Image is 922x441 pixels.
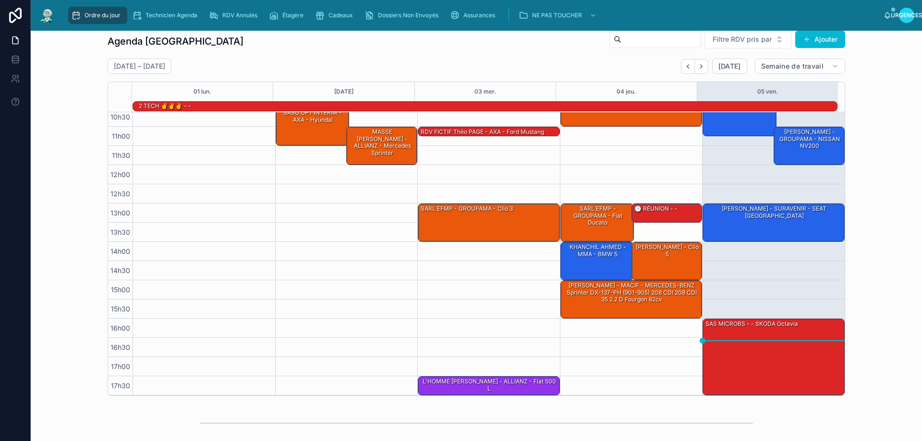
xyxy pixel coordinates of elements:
font: L'HOMME [PERSON_NAME] - ALLIANZ - Fiat 500 L [423,378,556,392]
div: [PERSON_NAME] - clio 5 [632,242,702,280]
button: Semaine de travail [755,59,845,74]
button: Dos [681,59,695,74]
font: KHANCHIL AHMED - MMA - BMW 5 [570,243,626,257]
font: 16h30 [110,343,130,351]
div: [PERSON_NAME] - GROUPAMA - NISSAN NV200 [774,127,844,165]
font: [DATE] [718,62,741,70]
div: L'HOMME [PERSON_NAME] - ALLIANZ - Fiat 500 L [418,377,559,395]
font: 01 lun. [194,88,211,95]
div: MASSE [PERSON_NAME] - ALLIANZ - Mercedes sprinter [347,127,417,165]
a: Étagère [266,7,310,24]
font: MASSE [PERSON_NAME] - ALLIANZ - Mercedes sprinter [354,128,411,156]
div: SASU OPT INTERIM - AXA - hyundai [276,108,349,145]
button: 04 jeu. [617,82,636,101]
font: 2 TECH ✌️✌️✌️ - - [139,102,191,109]
a: Ordre du jour [68,7,127,24]
font: Assurances [463,12,495,19]
font: 17h00 [111,362,130,370]
button: Ajouter [795,31,845,48]
font: 12h30 [110,190,130,198]
font: 17h30 [111,381,130,390]
div: [PERSON_NAME] - SURAVENIR - SEAT [GEOGRAPHIC_DATA] [703,204,844,241]
button: 03 mer. [474,82,496,101]
font: 15h30 [111,305,130,313]
div: [PERSON_NAME] - SURAVENIR - Grand C4 Picasso [703,89,776,136]
button: [DATE] [712,59,747,74]
font: 12h00 [110,170,130,179]
div: 2 TECH ✌️✌️✌️ - - [138,101,192,111]
font: Filtre RDV pris par [713,35,772,43]
font: SARL EFMP - GROUPAMA - fiat ducato [573,205,622,226]
font: 14h00 [110,247,130,255]
button: 05 ven. [757,82,778,101]
font: 16h00 [110,324,130,332]
a: Technicien Agenda [129,7,204,24]
a: Dossiers Non Envoyés [362,7,445,24]
div: KHANCHIL AHMED - MMA - BMW 5 [561,242,634,280]
font: 11h00 [112,132,130,140]
font: [PERSON_NAME] - SURAVENIR - SEAT [GEOGRAPHIC_DATA] [722,205,826,219]
button: Bouton de sélection [704,30,791,48]
button: Suivant [695,59,708,74]
font: 05 ven. [757,88,778,95]
font: 13h30 [110,228,130,236]
div: RDV FICTIF Théo PAGE - AXA - ford mustang [418,127,559,137]
font: [PERSON_NAME] - GROUPAMA - NISSAN NV200 [779,128,840,149]
font: SAS MICROBS - - SKODA Octavia [705,320,798,327]
div: contenu déroulant [63,5,884,26]
button: [DATE] [334,82,353,101]
div: SARL EFMP - GROUPAMA - Clio 3 [418,204,559,241]
a: RDV Annulés [206,7,264,24]
font: 04 jeu. [617,88,636,95]
font: 11h30 [112,151,130,159]
font: Ordre du jour [85,12,121,19]
a: Cadeaux [312,7,360,24]
div: 🕒 RÉUNION - - [632,204,702,222]
font: Ajouter [814,35,837,43]
div: [PERSON_NAME] - MACIF - MERCEDES-BENZ Sprinter DX-137-PH (901-905) 208 CDI 208 CDI 35 2.2 D Fourg... [561,281,702,318]
font: NE PAS TOUCHER [532,12,582,19]
font: 13h00 [110,209,130,217]
font: Dossiers Non Envoyés [378,12,438,19]
div: SARL EFMP - GROUPAMA - fiat ducato [561,204,634,241]
font: RDV FICTIF Théo PAGE - AXA - ford mustang [421,128,544,135]
a: Assurances [447,7,502,24]
font: 14h30 [110,266,130,274]
font: RDV Annulés [222,12,257,19]
font: 10h30 [110,113,130,121]
div: SAS MICROBS - - SKODA Octavia [703,319,844,395]
font: 15h00 [111,286,130,294]
font: Technicien Agenda [146,12,197,19]
a: NE PAS TOUCHER [516,7,601,24]
font: Semaine de travail [761,62,824,70]
img: Logo de l'application [38,8,56,23]
button: 01 lun. [194,82,211,101]
font: Agenda [GEOGRAPHIC_DATA] [108,36,243,47]
font: [DATE] – [DATE] [114,62,165,70]
font: SASU OPT INTERIM - AXA - hyundai [283,109,342,123]
font: 🕒 RÉUNION - - [634,205,678,212]
font: SARL EFMP - GROUPAMA - Clio 3 [421,205,513,212]
font: [PERSON_NAME] - MACIF - MERCEDES-BENZ Sprinter DX-137-PH (901-905) 208 CDI 208 CDI 35 2.2 D Fourg... [567,282,697,303]
font: [PERSON_NAME] - clio 5 [636,243,699,257]
font: [DATE] [334,88,353,95]
font: Étagère [282,12,303,19]
font: Cadeaux [328,12,353,19]
font: 03 mer. [474,88,496,95]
